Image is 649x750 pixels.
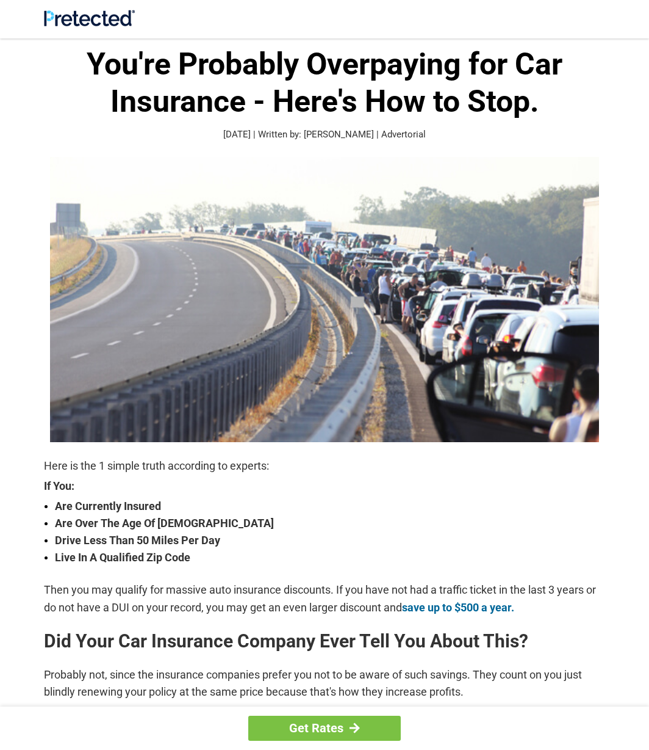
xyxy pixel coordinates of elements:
[55,549,605,566] strong: Live In A Qualified Zip Code
[44,17,135,29] a: Site Logo
[55,515,605,532] strong: Are Over The Age Of [DEMOGRAPHIC_DATA]
[44,457,605,475] p: Here is the 1 simple truth according to experts:
[55,498,605,515] strong: Are Currently Insured
[402,601,514,614] a: save up to $500 a year.
[55,532,605,549] strong: Drive Less Than 50 Miles Per Day
[44,10,135,26] img: Site Logo
[44,581,605,616] p: Then you may qualify for massive auto insurance discounts. If you have not had a traffic ticket i...
[44,481,605,492] strong: If You:
[44,46,605,120] h1: You're Probably Overpaying for Car Insurance - Here's How to Stop.
[44,666,605,701] p: Probably not, since the insurance companies prefer you not to be aware of such savings. They coun...
[44,128,605,142] p: [DATE] | Written by: [PERSON_NAME] | Advertorial
[248,716,401,741] a: Get Rates
[44,632,605,651] h2: Did Your Car Insurance Company Ever Tell You About This?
